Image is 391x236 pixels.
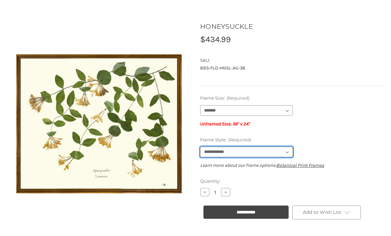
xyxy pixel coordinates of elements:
[303,209,341,215] span: Add to Wish List
[228,137,251,142] small: (Required)
[200,120,384,127] p: Unframed Size: 36" x 24"
[200,178,384,185] label: Quantity:
[200,162,384,169] p: Learn more about our frame options:
[16,15,182,233] img: Antique Gold Frame
[200,57,382,64] dt: SKU:
[200,65,384,71] dd: BBS-FLO-HNSL-AG-36
[200,137,384,143] label: Frame Style:
[276,163,324,168] a: Botanical Print Frames
[292,206,361,219] a: Add to Wish List
[227,95,250,101] small: (Required)
[200,34,231,44] span: $434.99
[200,22,384,31] h1: HONEYSUCKLE
[200,95,384,102] label: Frame Size:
